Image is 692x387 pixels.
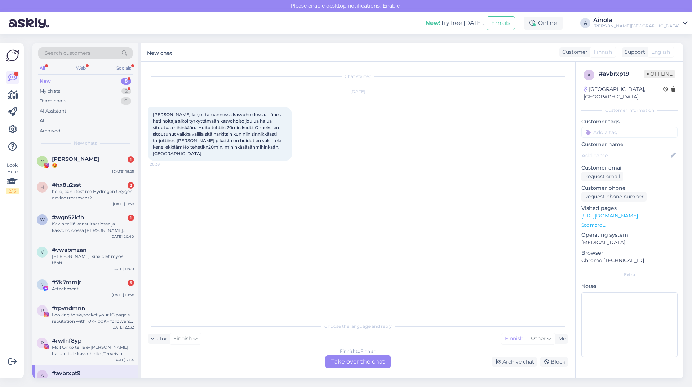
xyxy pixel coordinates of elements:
div: Customer [559,48,587,56]
div: Looking to skyrocket your IG page’s reputation with 10K-100K+ followers instantly? 🚀 🔥 HQ Followe... [52,312,134,325]
span: New chats [74,140,97,146]
span: a [587,72,591,78]
span: English [651,48,670,56]
span: 20:39 [150,162,177,167]
div: 1 [128,156,134,163]
button: Emails [487,16,515,30]
div: 2 [128,182,134,189]
p: Customer name [581,141,678,148]
div: AI Assistant [40,107,66,115]
div: [DATE] 7:54 [113,357,134,362]
div: [GEOGRAPHIC_DATA], [GEOGRAPHIC_DATA] [584,85,663,101]
img: Askly Logo [6,49,19,62]
a: Ainola[PERSON_NAME][GEOGRAPHIC_DATA] [593,17,688,29]
a: [URL][DOMAIN_NAME] [581,212,638,219]
div: Support [622,48,645,56]
span: r [41,308,44,313]
p: Visited pages [581,205,678,212]
div: 2 / 3 [6,188,19,194]
span: Offline [644,70,675,78]
div: [DATE] 11:39 [113,201,134,207]
span: #rwfnf8yp [52,338,81,344]
span: #avbrxpt9 [52,370,80,377]
span: Enable [381,3,402,9]
div: [DATE] 16:25 [112,169,134,174]
span: h [40,184,44,190]
div: 2 [121,88,131,95]
div: Customer information [581,107,678,114]
div: New [40,78,51,85]
div: Online [524,17,563,30]
span: Search customers [45,49,90,57]
div: All [40,117,46,124]
label: New chat [147,47,172,57]
div: Archive chat [492,357,537,367]
div: All [38,63,46,73]
div: Block [540,357,568,367]
p: Customer tags [581,118,678,126]
div: Archived [40,127,61,135]
p: Customer phone [581,184,678,192]
span: Finnish [173,335,192,343]
span: v [41,249,44,255]
div: Web [75,63,87,73]
span: w [40,217,45,222]
span: Other [531,335,546,342]
p: Browser [581,249,678,257]
div: 😍 [52,162,134,169]
b: New! [425,19,441,26]
div: Choose the language and reply [148,323,568,330]
div: Finnish [501,333,527,344]
p: Operating system [581,231,678,239]
div: Finnish to Finnish [340,348,376,355]
div: Team chats [40,97,66,105]
span: #vwabmzan [52,247,86,253]
input: Add a tag [581,127,678,138]
div: Me [555,335,566,343]
div: 1 [128,215,134,221]
div: A [580,18,590,28]
div: [DATE] 17:00 [111,266,134,272]
div: Moi! Onko teille e-[PERSON_NAME] haluan tule kasvohoito ,Terveisin [PERSON_NAME] [52,344,134,357]
span: a [41,373,44,378]
span: #rpvndmnn [52,305,85,312]
div: # avbrxpt9 [599,70,644,78]
span: Maija Sulku [52,156,99,162]
div: 8 [121,78,131,85]
div: 0 [121,97,131,105]
div: My chats [40,88,60,95]
div: Ainola [593,17,680,23]
div: [PERSON_NAME][GEOGRAPHIC_DATA] [593,23,680,29]
span: 7 [41,282,44,287]
p: [MEDICAL_DATA] [581,239,678,246]
span: #hx8u2sst [52,182,81,188]
div: [DATE] 22:32 [111,325,134,330]
div: Try free [DATE]: [425,19,484,27]
span: Finnish [594,48,612,56]
p: Customer email [581,164,678,172]
div: [PERSON_NAME], sinä olet myös tähti [52,253,134,266]
span: #wgn52kfh [52,214,84,221]
div: Take over the chat [325,355,391,368]
div: [DATE] [148,88,568,95]
span: #7k7mrnjr [52,279,81,286]
div: [DATE] 10:38 [112,292,134,298]
div: 5 [128,280,134,286]
div: Request phone number [581,192,647,202]
div: Look Here [6,162,19,194]
span: M [40,158,44,164]
p: Chrome [TECHNICAL_ID] [581,257,678,264]
div: Attachment [52,286,134,292]
input: Add name [582,151,669,159]
div: Socials [115,63,133,73]
div: Request email [581,172,623,181]
p: See more ... [581,222,678,228]
div: [DATE] 20:40 [110,234,134,239]
div: hello, can i test ree Hydrogen Oxygen device treatment? [52,188,134,201]
div: Chat started [148,73,568,80]
span: r [41,340,44,346]
p: Notes [581,282,678,290]
span: [PERSON_NAME] lahjoittamannessa kasvohoidossa. Lähes heti hoitaja alkoi tyrkyttämään kasvohoito j... [153,112,282,156]
div: Visitor [148,335,167,343]
div: Extra [581,272,678,278]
